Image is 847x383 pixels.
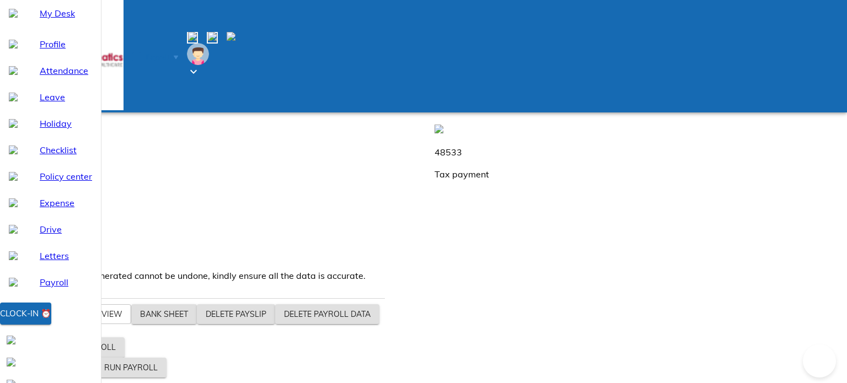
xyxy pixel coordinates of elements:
iframe: Help Scout Beacon - Open [803,344,836,377]
span: Bank sheet [140,308,188,321]
img: sumcal-outline-16px.c054fbe6.svg [188,32,197,41]
p: 1218554 [4,145,421,159]
button: Delete payroll data [275,304,379,325]
p: Salary payout [4,168,421,181]
span: Run payroll [104,361,158,375]
button: Run payroll [95,358,167,378]
span: Delete payslip [206,308,266,321]
span: ⚠️ Salary slips once generated cannot be undone, kindly ensure all the data is accurate. [4,270,366,281]
img: Employee [187,43,209,65]
button: Delete payslip [197,304,275,325]
img: notification-16px.3daa485c.svg [227,32,235,41]
p: PT (Gross) [4,247,421,260]
span: Calendar [187,32,198,44]
button: Bank sheet [131,304,197,325]
p: 3600 [4,225,421,238]
span: Request center [207,32,218,44]
span: Delete payroll data [284,308,371,321]
span: Payroll [146,53,169,61]
img: request-center-outline-16px.531ba1d1.svg [208,32,217,41]
img: employees-outline-16px.2653fe12.svg [435,125,443,133]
